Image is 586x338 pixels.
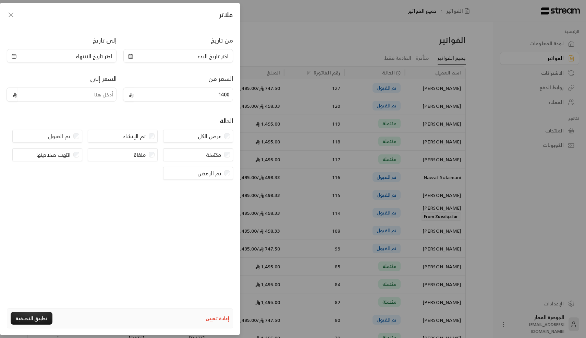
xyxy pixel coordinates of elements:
label: من تاريخ [211,35,233,45]
label: عرض الكل [198,132,221,140]
label: مكتملة [206,151,221,159]
button: تطبيق التصفية [11,312,52,325]
input: أدخل هنا [17,88,117,102]
button: إعادة تعيين [206,313,229,324]
label: انتهت صلاحيتها [36,151,71,159]
label: السعر إلى [90,74,117,83]
input: أدخل هنا [134,88,233,102]
div: الحالة [220,116,233,126]
span: اختر تاريخ البدء [197,52,229,60]
label: السعر من [208,74,233,83]
label: إلى تاريخ [93,35,117,45]
label: تم الرفض [197,169,221,177]
label: تم القبول [48,132,71,140]
span: اختر تاريخ الانتهاء [76,52,112,60]
span: فلاتر [219,9,233,21]
label: تم الإنشاء [123,132,146,140]
label: ملغاة [134,151,146,159]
